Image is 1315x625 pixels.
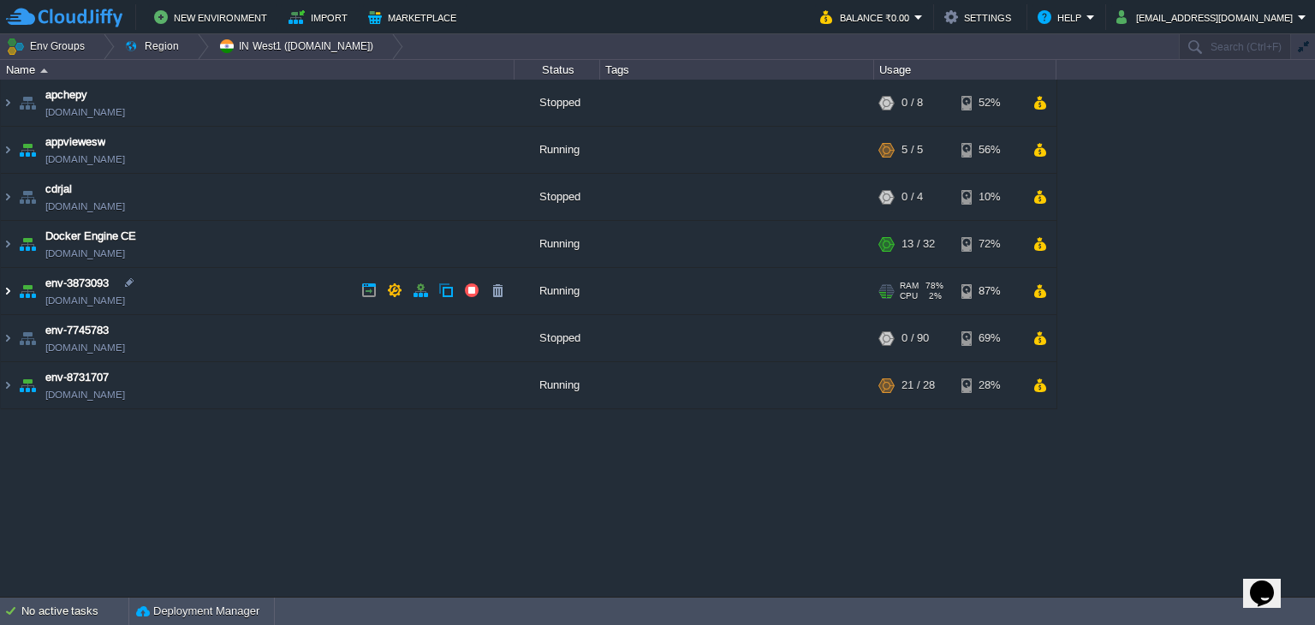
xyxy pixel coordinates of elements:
button: New Environment [154,7,272,27]
img: AMDAwAAAACH5BAEAAAAALAAAAAABAAEAAAICRAEAOw== [1,268,15,314]
div: Name [2,60,514,80]
div: Stopped [515,174,600,220]
div: 72% [961,221,1017,267]
a: Docker Engine CE [45,228,136,245]
img: AMDAwAAAACH5BAEAAAAALAAAAAABAAEAAAICRAEAOw== [1,362,15,408]
a: [DOMAIN_NAME] [45,292,125,309]
iframe: chat widget [1243,557,1298,608]
img: AMDAwAAAACH5BAEAAAAALAAAAAABAAEAAAICRAEAOw== [15,362,39,408]
div: 87% [961,268,1017,314]
a: env-8731707 [45,369,109,386]
div: Tags [601,60,873,80]
div: 10% [961,174,1017,220]
div: Running [515,268,600,314]
div: No active tasks [21,598,128,625]
img: AMDAwAAAACH5BAEAAAAALAAAAAABAAEAAAICRAEAOw== [1,80,15,126]
div: Stopped [515,80,600,126]
div: 13 / 32 [901,221,935,267]
button: Deployment Manager [136,603,259,620]
div: 0 / 4 [901,174,923,220]
a: [DOMAIN_NAME] [45,104,125,121]
button: Settings [944,7,1016,27]
a: [DOMAIN_NAME] [45,151,125,168]
img: CloudJiffy [6,7,122,28]
img: AMDAwAAAACH5BAEAAAAALAAAAAABAAEAAAICRAEAOw== [15,127,39,173]
img: AMDAwAAAACH5BAEAAAAALAAAAAABAAEAAAICRAEAOw== [15,268,39,314]
div: 28% [961,362,1017,408]
div: Running [515,127,600,173]
button: Balance ₹0.00 [820,7,914,27]
div: 69% [961,315,1017,361]
div: 0 / 90 [901,315,929,361]
div: 21 / 28 [901,362,935,408]
a: cdrjal [45,181,72,198]
div: Running [515,362,600,408]
a: [DOMAIN_NAME] [45,198,125,215]
button: Region [124,34,185,58]
div: 56% [961,127,1017,173]
button: Help [1038,7,1086,27]
div: Stopped [515,315,600,361]
img: AMDAwAAAACH5BAEAAAAALAAAAAABAAEAAAICRAEAOw== [15,315,39,361]
img: AMDAwAAAACH5BAEAAAAALAAAAAABAAEAAAICRAEAOw== [1,315,15,361]
div: Status [515,60,599,80]
span: 2% [925,291,942,301]
span: 78% [925,281,943,291]
span: RAM [900,281,919,291]
a: env-3873093 [45,275,109,292]
div: 0 / 8 [901,80,923,126]
img: AMDAwAAAACH5BAEAAAAALAAAAAABAAEAAAICRAEAOw== [15,174,39,220]
img: AMDAwAAAACH5BAEAAAAALAAAAAABAAEAAAICRAEAOw== [15,221,39,267]
img: AMDAwAAAACH5BAEAAAAALAAAAAABAAEAAAICRAEAOw== [1,127,15,173]
button: Env Groups [6,34,91,58]
div: Usage [875,60,1056,80]
div: 52% [961,80,1017,126]
button: Import [289,7,353,27]
img: AMDAwAAAACH5BAEAAAAALAAAAAABAAEAAAICRAEAOw== [1,221,15,267]
img: AMDAwAAAACH5BAEAAAAALAAAAAABAAEAAAICRAEAOw== [15,80,39,126]
a: [DOMAIN_NAME] [45,339,125,356]
button: Marketplace [368,7,461,27]
a: [DOMAIN_NAME] [45,386,125,403]
a: appviewesw [45,134,105,151]
img: AMDAwAAAACH5BAEAAAAALAAAAAABAAEAAAICRAEAOw== [40,68,48,73]
button: [EMAIL_ADDRESS][DOMAIN_NAME] [1116,7,1298,27]
div: 5 / 5 [901,127,923,173]
div: Running [515,221,600,267]
a: [DOMAIN_NAME] [45,245,125,262]
button: IN West1 ([DOMAIN_NAME]) [218,34,379,58]
span: CPU [900,291,918,301]
a: apchepy [45,86,87,104]
a: env-7745783 [45,322,109,339]
img: AMDAwAAAACH5BAEAAAAALAAAAAABAAEAAAICRAEAOw== [1,174,15,220]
